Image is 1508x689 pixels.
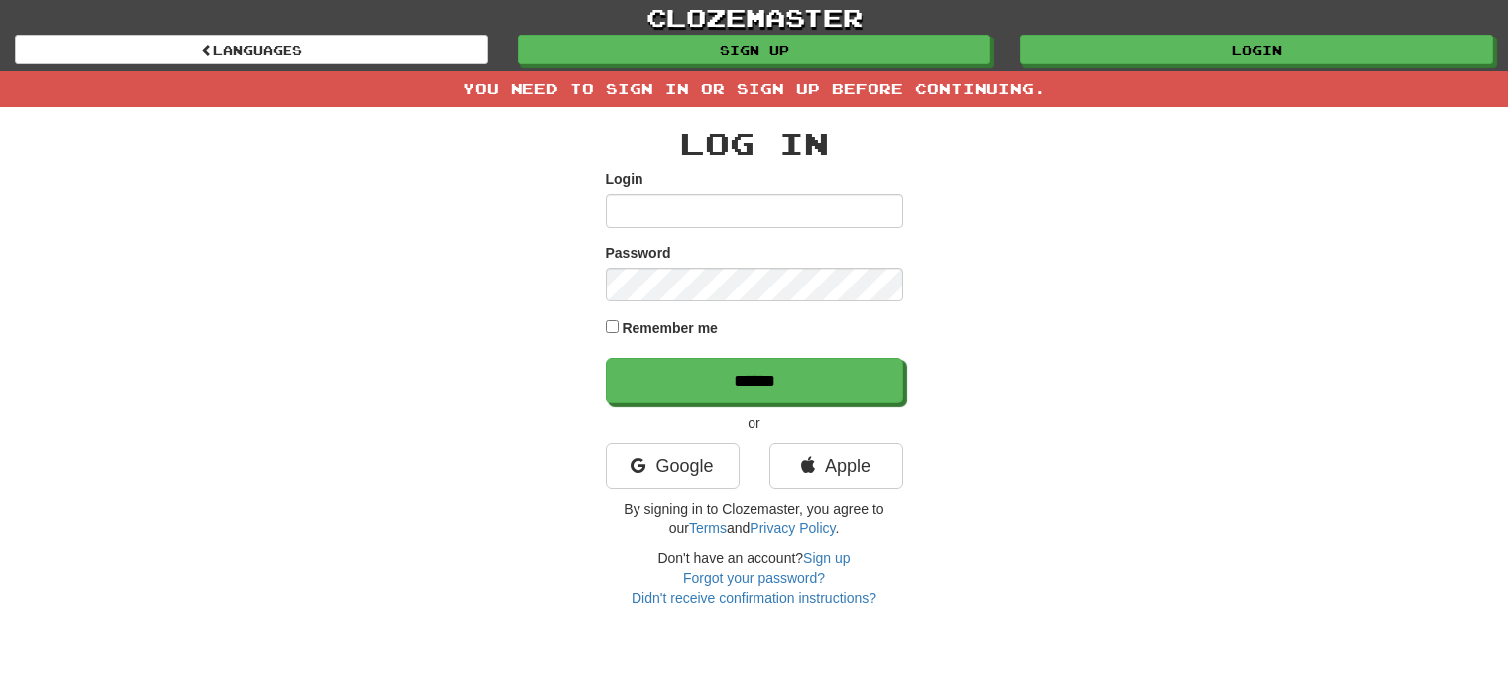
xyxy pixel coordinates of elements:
[606,127,903,160] h2: Log In
[622,318,718,338] label: Remember me
[606,548,903,608] div: Don't have an account?
[1020,35,1493,64] a: Login
[750,520,835,536] a: Privacy Policy
[683,570,825,586] a: Forgot your password?
[606,413,903,433] p: or
[606,170,643,189] label: Login
[606,443,740,489] a: Google
[606,243,671,263] label: Password
[606,499,903,538] p: By signing in to Clozemaster, you agree to our and .
[518,35,990,64] a: Sign up
[803,550,850,566] a: Sign up
[632,590,876,606] a: Didn't receive confirmation instructions?
[689,520,727,536] a: Terms
[15,35,488,64] a: Languages
[769,443,903,489] a: Apple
